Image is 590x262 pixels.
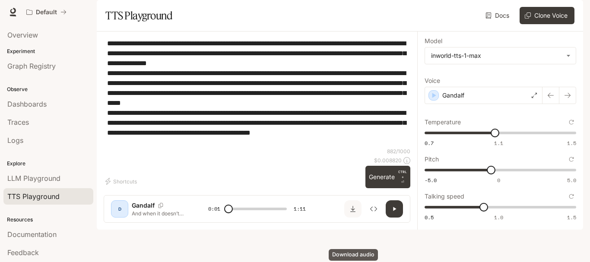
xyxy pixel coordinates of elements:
p: And when it doesn’t work out, commitment doesn’t curse; it adjusts and resumes. You are not the m... [132,210,187,217]
button: GenerateCTRL +⏎ [365,166,410,188]
span: 0 [497,177,500,184]
span: 1.0 [494,214,503,221]
button: Shortcuts [104,174,140,188]
div: D [113,202,127,216]
p: Pitch [425,156,439,162]
p: Temperature [425,119,461,125]
p: Voice [425,78,440,84]
span: 1.5 [567,139,576,147]
span: 1.5 [567,214,576,221]
p: CTRL + [398,169,407,180]
span: -5.0 [425,177,437,184]
button: Download audio [344,200,362,218]
button: Inspect [365,200,382,218]
button: All workspaces [22,3,70,21]
div: inworld-tts-1-max [425,47,576,64]
span: 0:01 [208,205,220,213]
div: Download audio [329,249,378,261]
span: 0.5 [425,214,434,221]
button: Copy Voice ID [155,203,167,208]
div: inworld-tts-1-max [431,51,562,60]
p: ⏎ [398,169,407,185]
p: Gandalf [442,91,464,100]
p: Default [36,9,57,16]
button: Reset to default [567,117,576,127]
button: Clone Voice [520,7,574,24]
a: Docs [484,7,513,24]
span: 1:11 [294,205,306,213]
p: Gandalf [132,201,155,210]
button: Reset to default [567,192,576,201]
button: Reset to default [567,155,576,164]
span: 5.0 [567,177,576,184]
h1: TTS Playground [105,7,172,24]
p: Model [425,38,442,44]
span: 1.1 [494,139,503,147]
p: Talking speed [425,193,464,199]
span: 0.7 [425,139,434,147]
